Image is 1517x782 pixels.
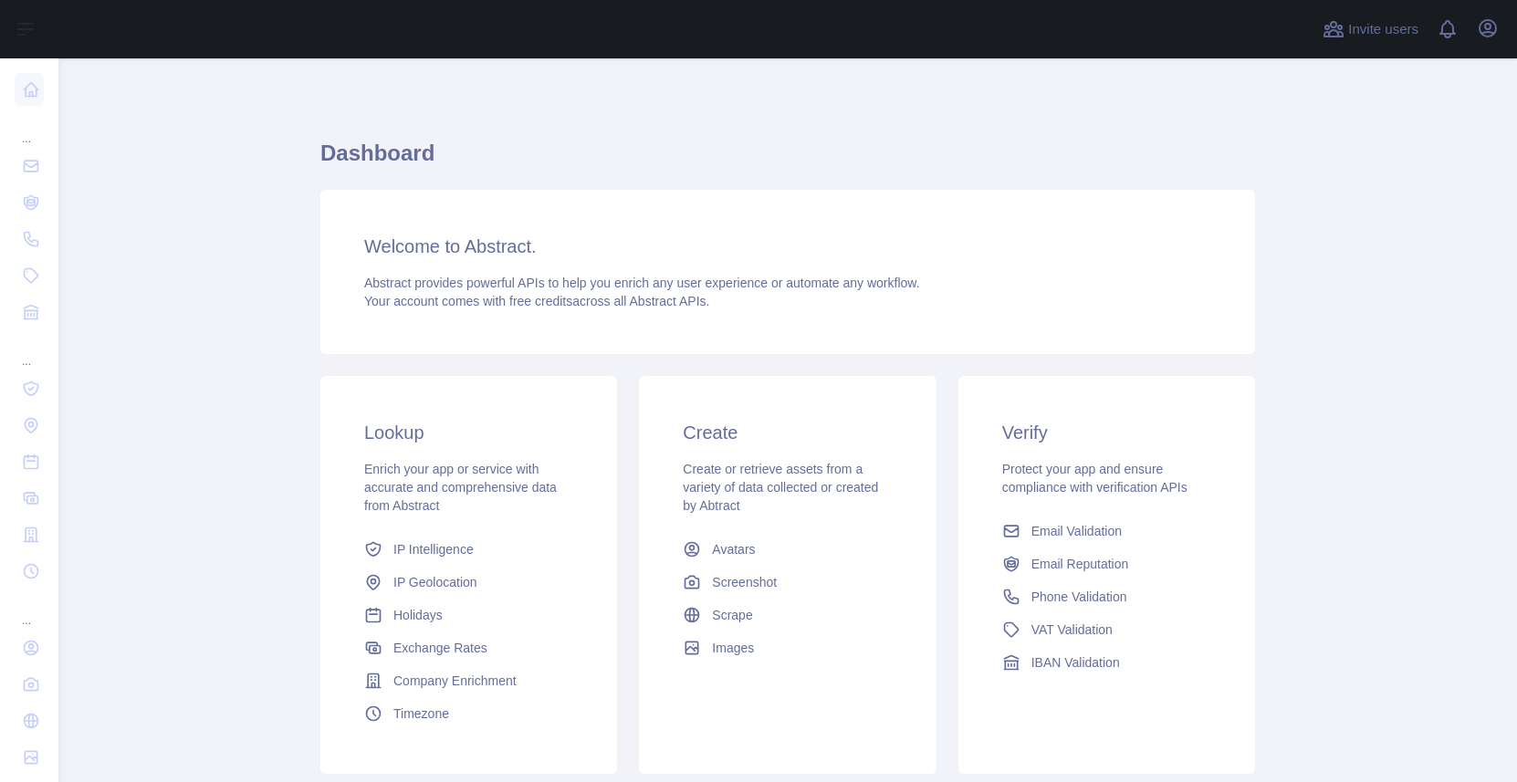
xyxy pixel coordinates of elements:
[683,420,892,445] h3: Create
[393,672,517,690] span: Company Enrichment
[357,697,581,730] a: Timezone
[675,599,899,631] a: Scrape
[393,540,474,558] span: IP Intelligence
[1031,522,1122,540] span: Email Validation
[675,566,899,599] a: Screenshot
[393,606,443,624] span: Holidays
[393,639,487,657] span: Exchange Rates
[712,540,755,558] span: Avatars
[393,704,449,723] span: Timezone
[995,646,1219,679] a: IBAN Validation
[712,606,752,624] span: Scrape
[15,332,44,369] div: ...
[15,109,44,146] div: ...
[364,294,709,308] span: Your account comes with across all Abstract APIs.
[1031,555,1129,573] span: Email Reputation
[364,420,573,445] h3: Lookup
[1031,588,1127,606] span: Phone Validation
[995,613,1219,646] a: VAT Validation
[1031,653,1120,672] span: IBAN Validation
[1002,462,1187,495] span: Protect your app and ensure compliance with verification APIs
[712,573,777,591] span: Screenshot
[364,276,920,290] span: Abstract provides powerful APIs to help you enrich any user experience or automate any workflow.
[364,234,1211,259] h3: Welcome to Abstract.
[1348,19,1418,40] span: Invite users
[320,139,1255,182] h1: Dashboard
[509,294,572,308] span: free credits
[675,631,899,664] a: Images
[364,462,557,513] span: Enrich your app or service with accurate and comprehensive data from Abstract
[393,573,477,591] span: IP Geolocation
[357,533,581,566] a: IP Intelligence
[357,631,581,664] a: Exchange Rates
[1031,620,1113,639] span: VAT Validation
[357,599,581,631] a: Holidays
[15,591,44,628] div: ...
[357,566,581,599] a: IP Geolocation
[712,639,754,657] span: Images
[995,580,1219,613] a: Phone Validation
[995,547,1219,580] a: Email Reputation
[357,664,581,697] a: Company Enrichment
[675,533,899,566] a: Avatars
[995,515,1219,547] a: Email Validation
[1002,420,1211,445] h3: Verify
[683,462,878,513] span: Create or retrieve assets from a variety of data collected or created by Abtract
[1319,15,1422,44] button: Invite users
